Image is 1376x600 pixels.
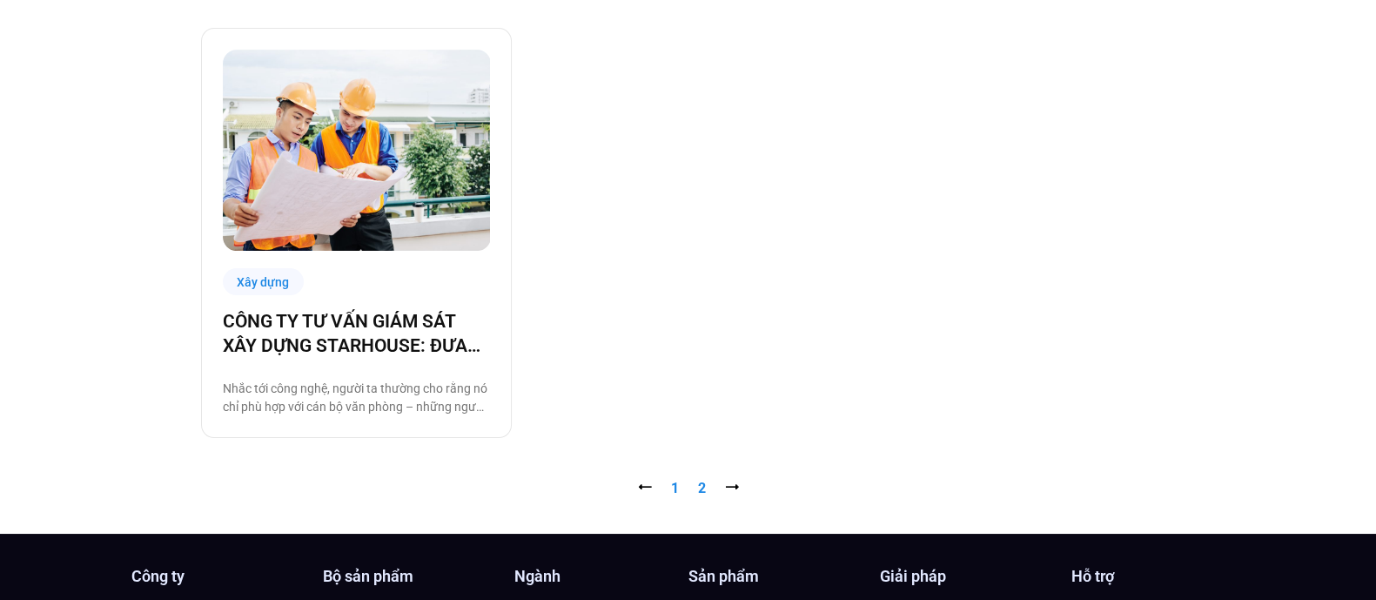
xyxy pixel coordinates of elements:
div: Xây dựng [223,268,305,295]
span: 2 [698,480,706,496]
p: Nhắc tới công nghệ, người ta thường cho rằng nó chỉ phù hợp với cán bộ văn phòng – những người th... [223,380,490,416]
h4: Công ty [131,569,305,584]
h4: Bộ sản phẩm [323,569,497,584]
span: ⭢ [725,480,739,496]
h4: Giải pháp [880,569,1054,584]
nav: Pagination [201,478,1176,499]
a: 1 [671,480,679,496]
a: ⭠ [638,480,652,496]
a: CÔNG TY TƯ VẤN GIÁM SÁT XÂY DỰNG STARHOUSE: ĐƯA CÔNG NGHỆ ĐẾN VỚI NHÂN SỰ TẠI CÔNG TRƯỜNG [223,309,490,358]
h4: Ngành [514,569,688,584]
h4: Sản phẩm [688,569,863,584]
h4: Hỗ trợ [1071,569,1245,584]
